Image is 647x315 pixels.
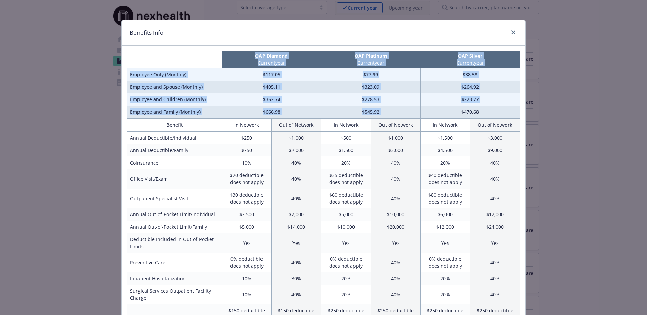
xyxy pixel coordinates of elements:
td: $223.77 [421,93,520,106]
td: $40 deductible does not apply [421,169,470,189]
td: $10,000 [321,221,371,233]
h1: Benefits Info [130,28,163,37]
td: 40% [470,189,520,208]
td: $1,500 [321,144,371,156]
td: 40% [371,189,420,208]
td: 40% [371,253,420,272]
td: $12,000 [421,221,470,233]
td: Outpatient Specialist Visit [127,189,222,208]
td: 20% [421,272,470,285]
td: 20% [421,156,470,169]
td: $323.09 [321,81,421,93]
th: Out of Network [272,119,321,132]
td: $5,000 [321,208,371,221]
td: Annual Out-of-Pocket Limit/Family [127,221,222,233]
td: 20% [321,272,371,285]
td: $666.98 [222,106,321,118]
td: $470.68 [421,106,520,118]
td: Yes [421,233,470,253]
td: 0% deductible does not apply [321,253,371,272]
td: $2,500 [222,208,271,221]
td: $10,000 [371,208,420,221]
td: Yes [222,233,271,253]
th: Benefit [127,119,222,132]
td: 10% [222,156,271,169]
td: Yes [272,233,321,253]
td: $405.11 [222,81,321,93]
td: $250 [222,132,271,144]
td: $12,000 [470,208,520,221]
td: $20 deductible does not apply [222,169,271,189]
td: $117.05 [222,68,321,81]
th: In Network [321,119,371,132]
td: 10% [222,272,271,285]
td: $24,000 [470,221,520,233]
td: Coinsurance [127,156,222,169]
td: 40% [470,285,520,304]
th: Out of Network [470,119,520,132]
p: OAP Silver [422,52,519,59]
td: Annual Deductible/Individual [127,132,222,144]
td: 40% [470,272,520,285]
p: Current year [223,59,320,66]
td: Employee Only (Monthly) [127,68,222,81]
td: Surgical Services Outpatient Facility Charge [127,285,222,304]
td: $38.58 [421,68,520,81]
td: $7,000 [272,208,321,221]
td: Office Visit/Exam [127,169,222,189]
td: 40% [272,285,321,304]
p: Current year [322,59,419,66]
td: Yes [321,233,371,253]
td: $3,000 [470,132,520,144]
td: $750 [222,144,271,156]
td: Annual Deductible/Family [127,144,222,156]
td: 20% [421,285,470,304]
td: Employee and Family (Monthly) [127,106,222,118]
th: In Network [222,119,271,132]
td: 30% [272,272,321,285]
a: close [509,28,517,36]
td: $35 deductible does not apply [321,169,371,189]
td: Preventive Care [127,253,222,272]
th: intentionally left blank [127,51,222,68]
td: 40% [470,169,520,189]
td: $1,000 [272,132,321,144]
td: $6,000 [421,208,470,221]
td: 40% [272,169,321,189]
td: $2,000 [272,144,321,156]
td: Deductible Included in Out-of-Pocket Limits [127,233,222,253]
td: $1,500 [421,132,470,144]
td: $80 deductible does not apply [421,189,470,208]
td: 20% [321,156,371,169]
td: $352.74 [222,93,321,106]
td: 40% [272,189,321,208]
td: 40% [470,156,520,169]
td: $14,000 [272,221,321,233]
td: $278.53 [321,93,421,106]
td: Annual Out-of-Pocket Limit/Individual [127,208,222,221]
th: Out of Network [371,119,420,132]
p: OAP Platinum [322,52,419,59]
td: $3,000 [371,144,420,156]
td: 40% [371,272,420,285]
td: $60 deductible does not apply [321,189,371,208]
td: Employee and Children (Monthly) [127,93,222,106]
td: 40% [371,156,420,169]
td: 0% deductible does not apply [222,253,271,272]
td: $30 deductible does not apply [222,189,271,208]
td: 40% [371,285,420,304]
td: 20% [321,285,371,304]
td: Yes [371,233,420,253]
td: $5,000 [222,221,271,233]
td: 40% [470,253,520,272]
th: In Network [421,119,470,132]
td: Yes [470,233,520,253]
td: Inpatient Hospitalization [127,272,222,285]
td: $77.99 [321,68,421,81]
td: $500 [321,132,371,144]
p: OAP Diamond [223,52,320,59]
td: $9,000 [470,144,520,156]
td: 40% [371,169,420,189]
td: Employee and Spouse (Monthly) [127,81,222,93]
td: $1,000 [371,132,420,144]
